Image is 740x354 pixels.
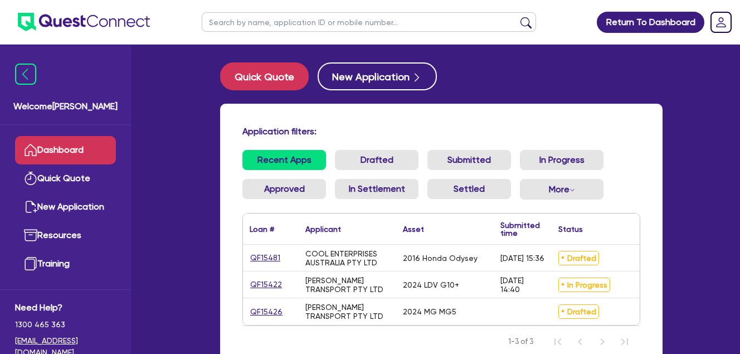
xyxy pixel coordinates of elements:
span: In Progress [558,278,610,292]
div: [DATE] 15:36 [500,254,544,263]
button: Quick Quote [220,62,309,90]
h4: Application filters: [242,126,640,137]
a: Settled [427,179,511,199]
div: Submitted time [500,221,540,237]
a: Approved [242,179,326,199]
img: quick-quote [24,172,37,185]
div: 2024 MG MG5 [403,307,456,316]
a: In Progress [520,150,603,170]
div: [PERSON_NAME] TRANSPORT PTY LTD [305,303,390,321]
span: 1-3 of 3 [508,336,533,347]
button: Previous Page [569,331,591,353]
span: Drafted [558,304,599,319]
div: 2024 LDV G10+ [403,280,459,289]
a: Dropdown toggle [707,8,736,37]
img: new-application [24,200,37,214]
a: In Settlement [335,179,418,199]
a: Dashboard [15,136,116,164]
a: QF15422 [250,278,283,291]
span: Drafted [558,251,599,265]
img: training [24,257,37,270]
a: Resources [15,221,116,250]
a: QF15426 [250,305,283,318]
button: Last Page [614,331,636,353]
img: quest-connect-logo-blue [18,13,150,31]
a: New Application [15,193,116,221]
span: Welcome [PERSON_NAME] [13,100,118,113]
a: Submitted [427,150,511,170]
div: Status [558,225,583,233]
a: QF15481 [250,251,281,264]
button: Dropdown toggle [520,179,603,200]
img: resources [24,229,37,242]
div: COOL ENTERPRISES AUSTRALIA PTY LTD [305,249,390,267]
div: [PERSON_NAME] TRANSPORT PTY LTD [305,276,390,294]
button: Next Page [591,331,614,353]
a: Return To Dashboard [597,12,704,33]
a: Quick Quote [220,62,318,90]
a: Drafted [335,150,418,170]
div: Asset [403,225,424,233]
div: [DATE] 14:40 [500,276,545,294]
button: First Page [547,331,569,353]
input: Search by name, application ID or mobile number... [202,12,536,32]
a: Recent Apps [242,150,326,170]
a: Training [15,250,116,278]
button: New Application [318,62,437,90]
a: Quick Quote [15,164,116,193]
div: Loan # [250,225,274,233]
span: Need Help? [15,301,116,314]
div: 2016 Honda Odysey [403,254,478,263]
div: Applicant [305,225,341,233]
img: icon-menu-close [15,64,36,85]
span: 1300 465 363 [15,319,116,331]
